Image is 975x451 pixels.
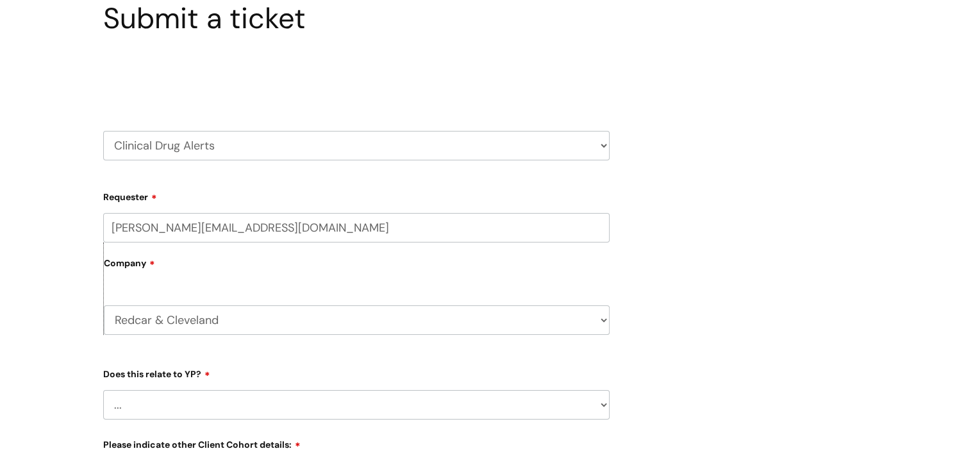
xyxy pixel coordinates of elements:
[103,213,610,243] input: Email
[104,253,610,282] label: Company
[103,364,610,380] label: Does this relate to YP?
[103,187,610,203] label: Requester
[103,435,610,450] label: Please indicate other Client Cohort details:
[103,1,610,36] h1: Submit a ticket
[103,65,610,89] h2: Select issue type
